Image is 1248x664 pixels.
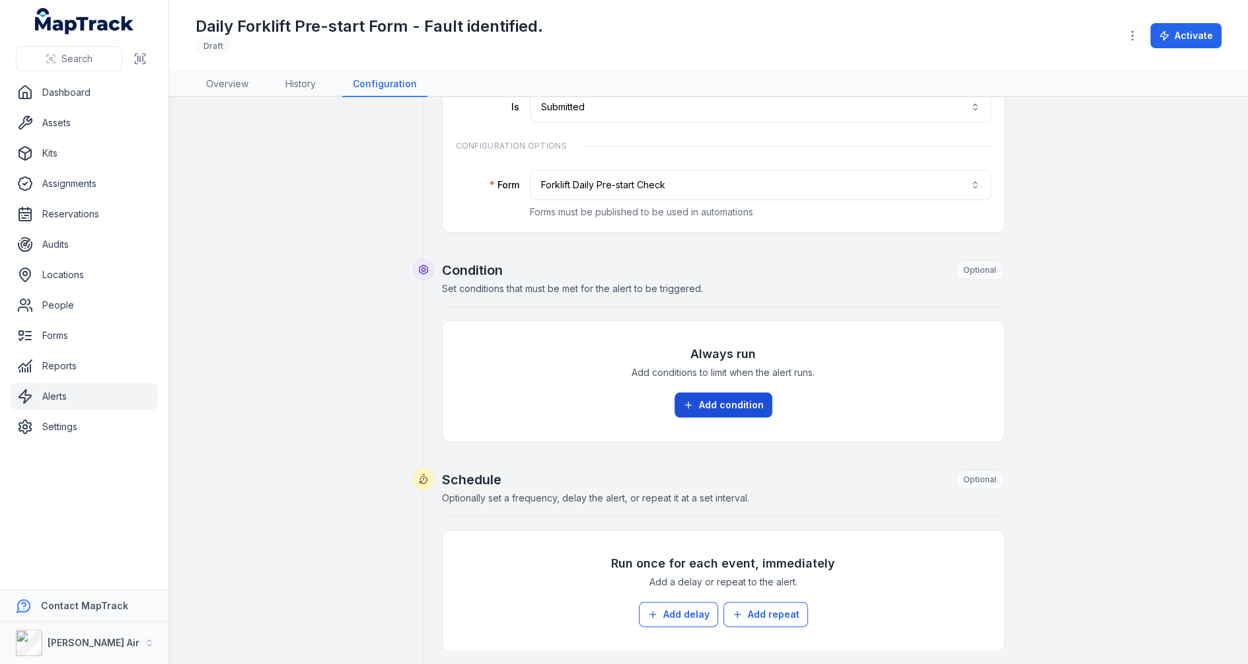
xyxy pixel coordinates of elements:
label: Is [456,100,519,114]
a: Reservations [11,201,158,227]
button: Add condition [675,392,772,418]
a: Reports [11,353,158,379]
a: Locations [11,262,158,288]
span: Search [61,52,92,65]
strong: Contact MapTrack [41,600,128,611]
a: Dashboard [11,79,158,106]
h3: Run once for each event, immediately [611,554,835,573]
a: Settings [11,414,158,440]
a: People [11,292,158,318]
strong: [PERSON_NAME] Air [48,637,139,648]
button: Forklift Daily Pre-start Check [530,170,991,200]
a: Overview [196,72,259,97]
button: Add repeat [723,602,808,627]
h2: Schedule [442,470,1005,490]
div: Draft [196,37,231,55]
div: Configuration Options [456,133,991,159]
a: Assets [11,110,158,136]
button: Activate [1150,23,1222,48]
div: Optional [955,260,1005,280]
a: History [275,72,326,97]
a: Assignments [11,170,158,197]
a: Alerts [11,383,158,410]
h3: Always run [690,345,756,363]
a: Forms [11,322,158,349]
span: Set conditions that must be met for the alert to be triggered. [442,283,703,294]
a: Kits [11,140,158,166]
p: Forms must be published to be used in automations [530,205,991,219]
button: Search [16,46,122,71]
a: Audits [11,231,158,258]
button: Submitted [530,92,991,122]
span: Add a delay or repeat to the alert. [649,575,797,589]
label: Form [456,178,519,192]
a: Configuration [342,72,427,97]
div: Optional [955,470,1005,490]
span: Add conditions to limit when the alert runs. [632,366,815,379]
h1: Daily Forklift Pre-start Form - Fault identified. [196,16,543,37]
button: Add delay [639,602,718,627]
span: Optionally set a frequency, delay the alert, or repeat it at a set interval. [442,492,749,503]
h2: Condition [442,260,1005,280]
a: MapTrack [35,8,134,34]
